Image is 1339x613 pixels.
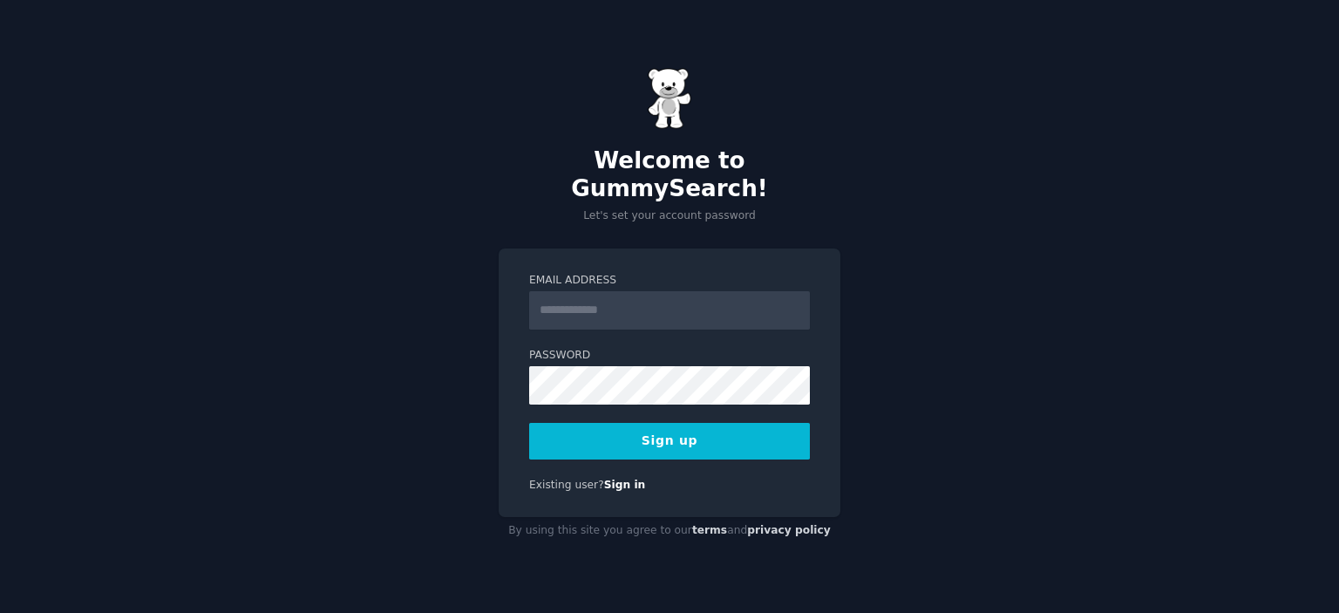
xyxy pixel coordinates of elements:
a: terms [692,524,727,536]
p: Let's set your account password [499,208,840,224]
button: Sign up [529,423,810,460]
span: Existing user? [529,479,604,491]
img: Gummy Bear [648,68,691,129]
label: Password [529,348,810,364]
a: privacy policy [747,524,831,536]
div: By using this site you agree to our and [499,517,840,545]
h2: Welcome to GummySearch! [499,147,840,202]
label: Email Address [529,273,810,289]
a: Sign in [604,479,646,491]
